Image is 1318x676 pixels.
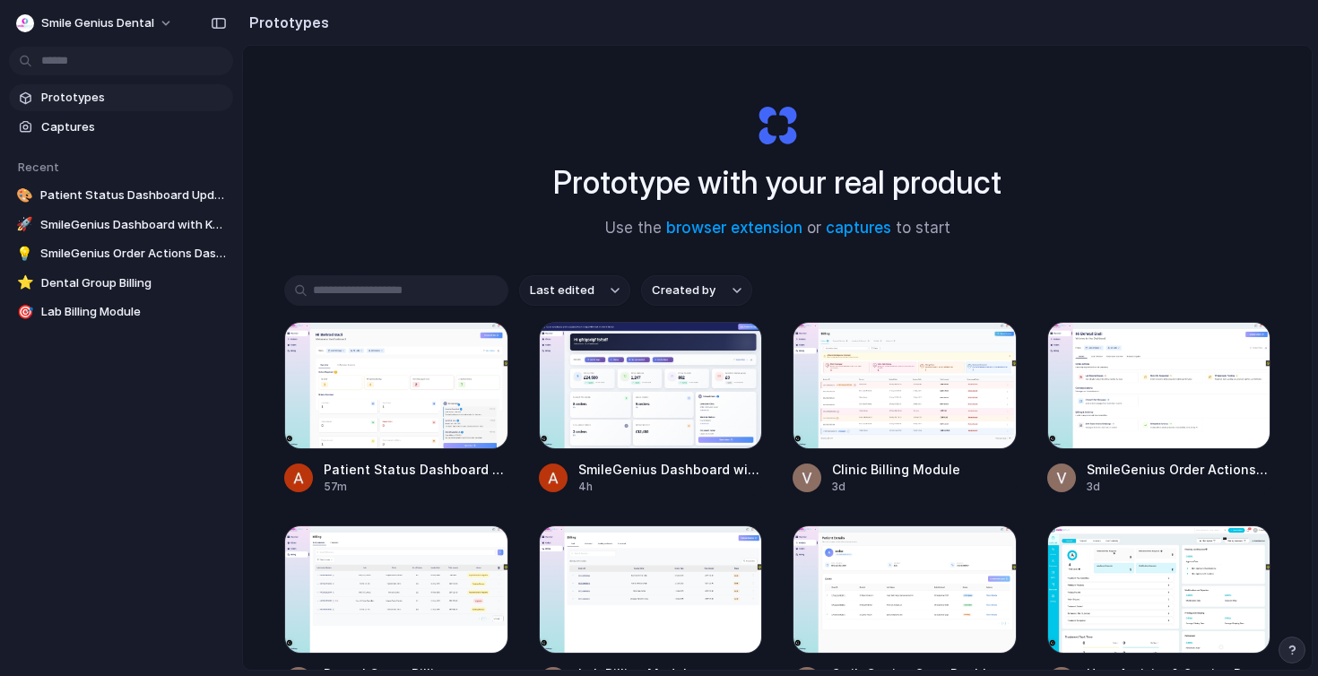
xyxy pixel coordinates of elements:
span: Smile Genius Dental [41,14,154,32]
span: Patient Status Dashboard Update [324,460,508,479]
a: 🚀SmileGenius Dashboard with Key Metrics [9,212,233,238]
span: SmileGenius Dashboard with Key Metrics [578,460,763,479]
a: SmileGenius Dashboard with Key MetricsSmileGenius Dashboard with Key Metrics4h [539,322,763,495]
span: Captures [41,118,226,136]
span: Dental Group Billing [41,274,226,292]
a: Clinic Billing ModuleClinic Billing Module3d [793,322,1017,495]
h1: Prototype with your real product [553,159,1002,206]
span: Lab Billing Module [41,303,226,321]
a: 🎯Lab Billing Module [9,299,233,325]
div: ⭐ [16,274,34,292]
div: 🎨 [16,186,33,204]
a: 💡SmileGenius Order Actions Dashboard [9,240,233,267]
a: 🎨Patient Status Dashboard Update [9,182,233,209]
button: Smile Genius Dental [9,9,182,38]
a: browser extension [666,219,802,237]
h2: Prototypes [242,12,329,33]
button: Created by [641,275,752,306]
div: 3d [832,479,1017,495]
div: 🚀 [16,216,33,234]
a: captures [826,219,891,237]
span: SmileGenius Dashboard with Key Metrics [40,216,226,234]
a: ⭐Dental Group Billing [9,270,233,297]
span: Patient Status Dashboard Update [40,186,226,204]
div: 57m [324,479,508,495]
span: Use the or to start [605,217,950,240]
span: Created by [652,282,715,299]
span: SmileGenius Order Actions Dashboard [40,245,226,263]
div: 4h [578,479,763,495]
div: 💡 [16,245,33,263]
div: 🎯 [16,303,34,321]
span: Recent [18,160,59,174]
a: Prototypes [9,84,233,111]
span: Prototypes [41,89,226,107]
span: Clinic Billing Module [832,460,1017,479]
a: Patient Status Dashboard UpdatePatient Status Dashboard Update57m [284,322,508,495]
button: Last edited [519,275,630,306]
div: 3d [1087,479,1271,495]
span: SmileGenius Order Actions Dashboard [1087,460,1271,479]
a: Captures [9,114,233,141]
span: Last edited [530,282,594,299]
a: SmileGenius Order Actions DashboardSmileGenius Order Actions Dashboard3d [1047,322,1271,495]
